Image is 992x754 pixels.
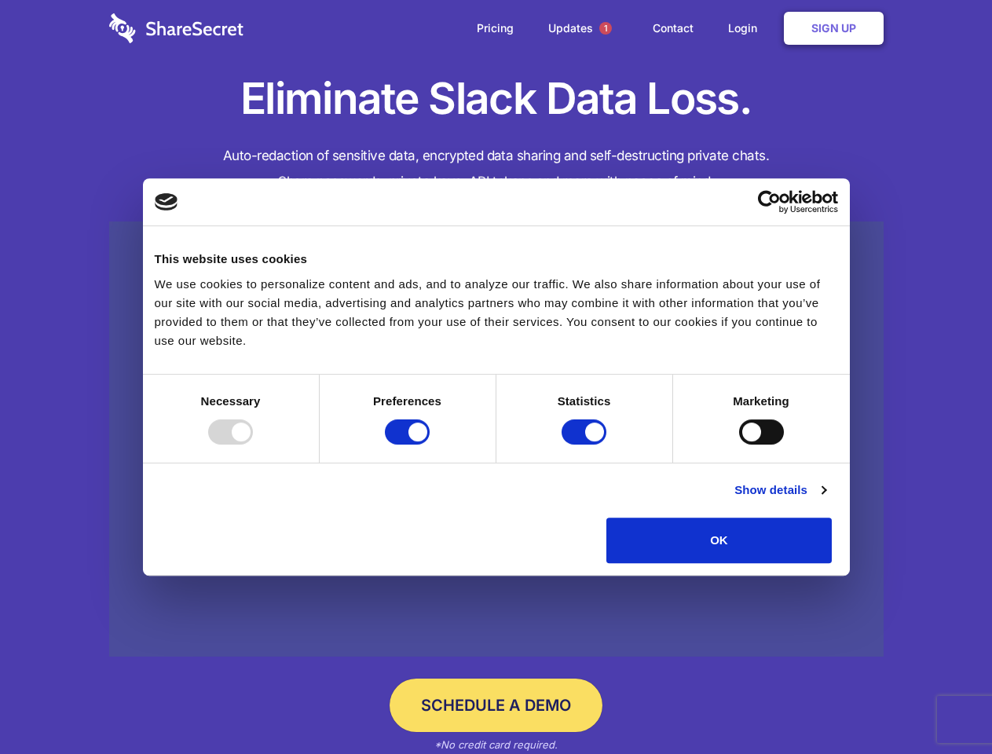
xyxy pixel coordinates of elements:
a: Login [712,4,781,53]
span: 1 [599,22,612,35]
h4: Auto-redaction of sensitive data, encrypted data sharing and self-destructing private chats. Shar... [109,143,884,195]
a: Pricing [461,4,529,53]
strong: Preferences [373,394,441,408]
a: Usercentrics Cookiebot - opens in a new window [701,190,838,214]
img: logo [155,193,178,210]
div: This website uses cookies [155,250,838,269]
a: Schedule a Demo [390,679,602,732]
button: OK [606,518,832,563]
img: logo-wordmark-white-trans-d4663122ce5f474addd5e946df7df03e33cb6a1c49d2221995e7729f52c070b2.svg [109,13,243,43]
a: Contact [637,4,709,53]
div: We use cookies to personalize content and ads, and to analyze our traffic. We also share informat... [155,275,838,350]
strong: Statistics [558,394,611,408]
a: Sign Up [784,12,884,45]
a: Wistia video thumbnail [109,221,884,657]
h1: Eliminate Slack Data Loss. [109,71,884,127]
a: Show details [734,481,825,500]
em: *No credit card required. [434,738,558,751]
strong: Necessary [201,394,261,408]
strong: Marketing [733,394,789,408]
